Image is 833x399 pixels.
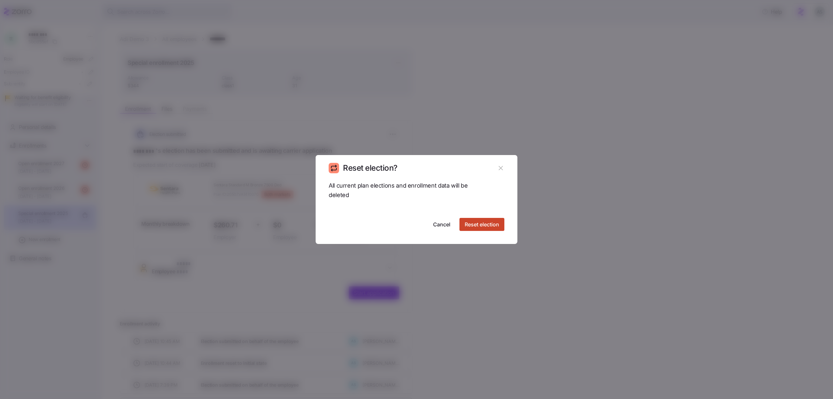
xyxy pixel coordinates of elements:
[433,221,450,228] span: Cancel
[343,163,398,173] h1: Reset election?
[465,221,499,228] span: Reset election
[329,181,469,200] span: All current plan elections and enrollment data will be deleted
[459,218,504,231] button: Reset election
[428,218,456,231] button: Cancel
